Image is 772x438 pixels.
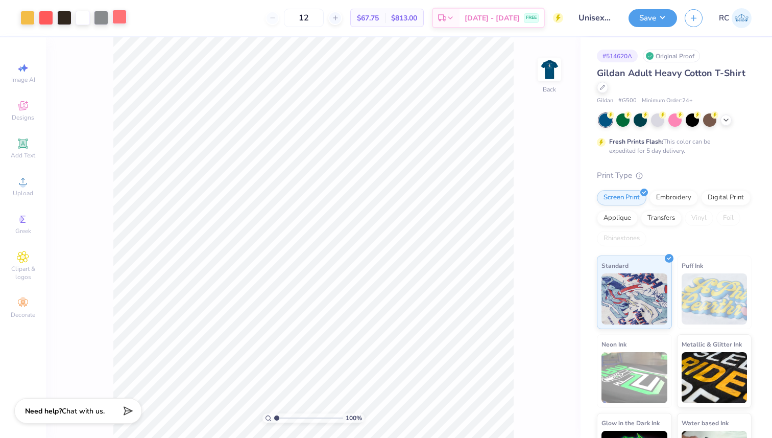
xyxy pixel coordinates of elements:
[15,227,31,235] span: Greek
[601,260,629,271] span: Standard
[716,211,740,226] div: Foil
[597,67,745,79] span: Gildan Adult Heavy Cotton T-Shirt
[284,9,324,27] input: – –
[701,190,751,205] div: Digital Print
[571,8,621,28] input: Untitled Design
[618,97,637,105] span: # G500
[649,190,698,205] div: Embroidery
[609,137,735,155] div: This color can be expedited for 5 day delivery.
[629,9,677,27] button: Save
[685,211,713,226] div: Vinyl
[682,352,747,403] img: Metallic & Glitter Ink
[5,265,41,281] span: Clipart & logos
[526,14,537,21] span: FREE
[597,190,646,205] div: Screen Print
[601,273,667,325] img: Standard
[346,413,362,423] span: 100 %
[682,418,729,428] span: Water based Ink
[465,13,520,24] span: [DATE] - [DATE]
[601,339,626,350] span: Neon Ink
[682,273,747,325] img: Puff Ink
[642,97,693,105] span: Minimum Order: 24 +
[539,59,560,80] img: Back
[357,13,379,24] span: $67.75
[719,12,729,24] span: RC
[732,8,752,28] img: Rohan Chaurasia
[391,13,417,24] span: $813.00
[597,211,638,226] div: Applique
[11,151,35,159] span: Add Text
[609,137,663,146] strong: Fresh Prints Flash:
[641,211,682,226] div: Transfers
[12,113,34,122] span: Designs
[601,352,667,403] img: Neon Ink
[682,339,742,350] span: Metallic & Glitter Ink
[682,260,703,271] span: Puff Ink
[11,311,35,319] span: Decorate
[13,189,33,197] span: Upload
[643,50,700,62] div: Original Proof
[597,97,613,105] span: Gildan
[719,8,752,28] a: RC
[597,50,638,62] div: # 514620A
[62,406,105,416] span: Chat with us.
[597,170,752,181] div: Print Type
[11,76,35,84] span: Image AI
[543,85,556,94] div: Back
[597,231,646,246] div: Rhinestones
[601,418,660,428] span: Glow in the Dark Ink
[25,406,62,416] strong: Need help?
